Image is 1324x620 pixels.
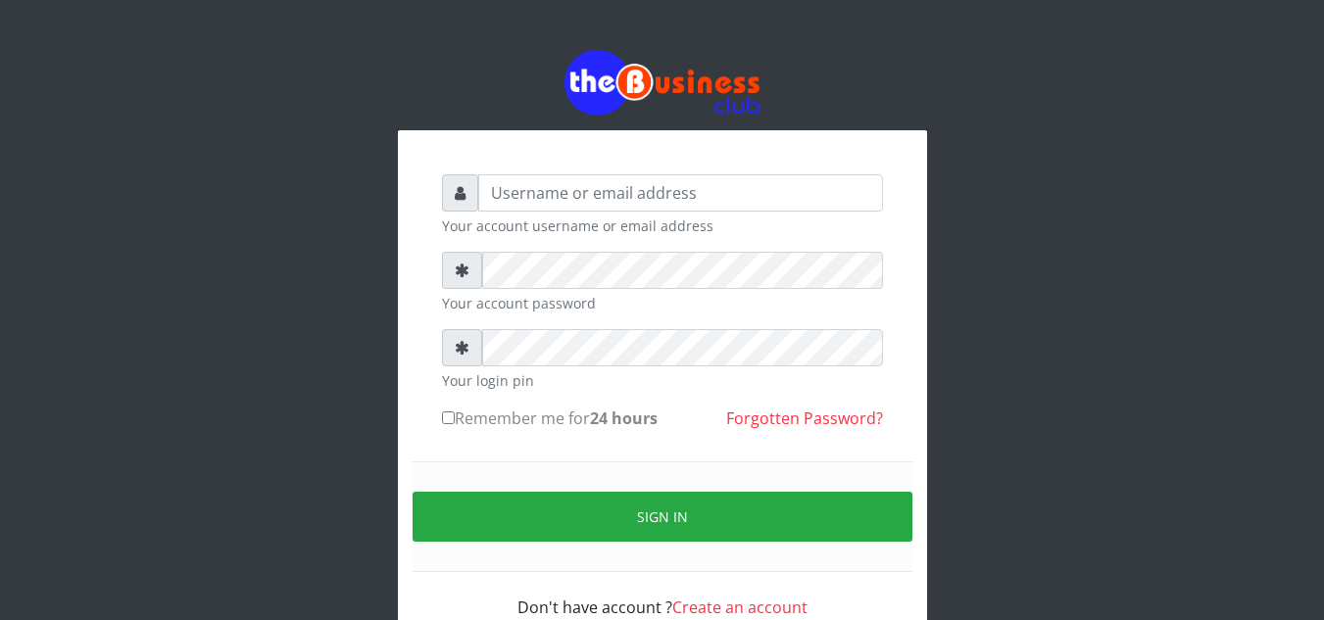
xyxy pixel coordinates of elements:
a: Forgotten Password? [726,407,883,429]
small: Your account password [442,293,883,313]
input: Username or email address [478,174,883,212]
a: Create an account [672,596,808,618]
label: Remember me for [442,406,658,430]
button: Sign in [413,492,912,542]
input: Remember me for24 hours [442,411,455,424]
small: Your account username or email address [442,215,883,236]
small: Your login pin [442,370,883,391]
b: 24 hours [590,407,658,429]
div: Don't have account ? [442,572,883,619]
